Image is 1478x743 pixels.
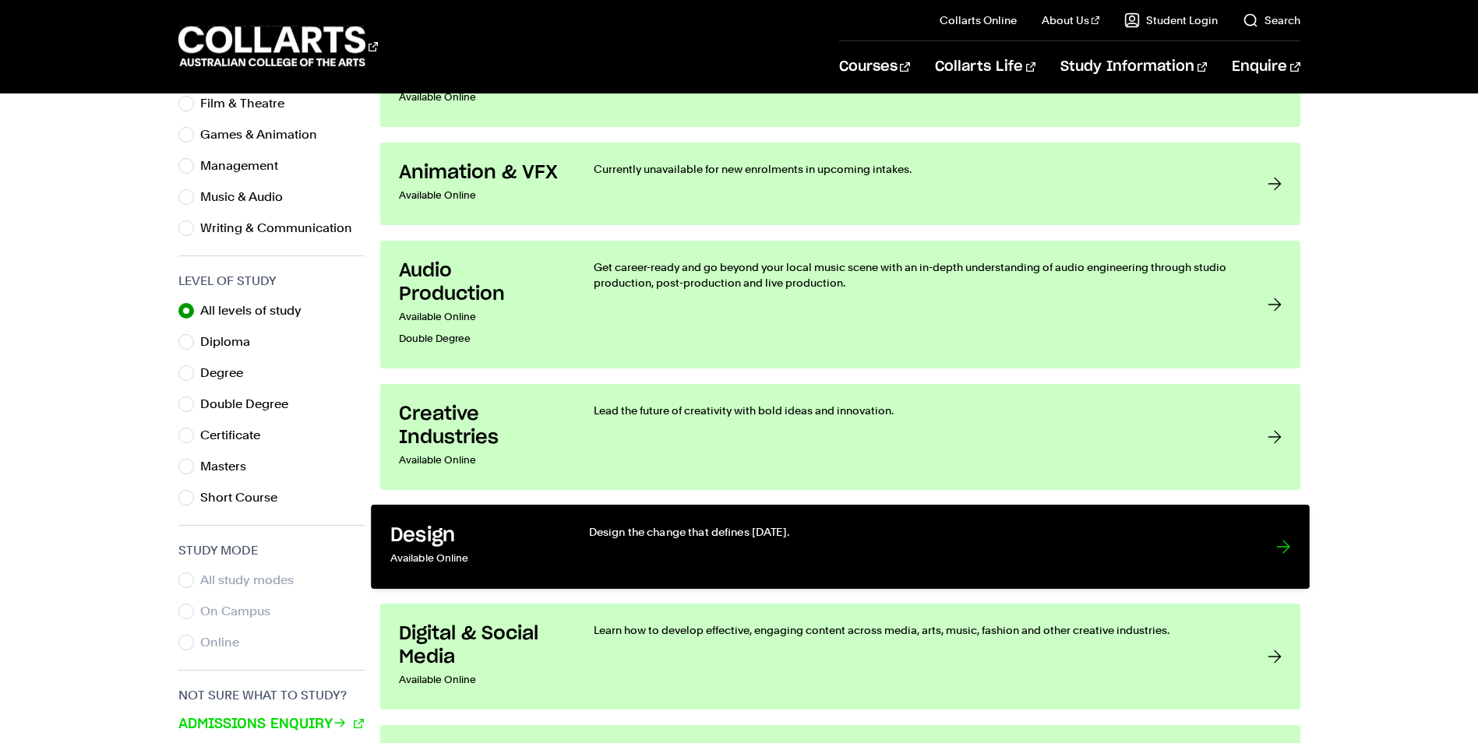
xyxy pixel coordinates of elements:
h3: Digital & Social Media [399,622,563,669]
a: About Us [1042,12,1099,28]
p: Available Online [399,449,563,471]
label: Certificate [200,424,273,446]
label: All study modes [200,569,306,591]
h3: Creative Industries [399,403,563,449]
a: Audio Production Available OnlineDouble Degree Get career-ready and go beyond your local music sc... [380,241,1300,368]
label: On Campus [200,600,283,622]
a: Collarts Life [935,41,1035,93]
h3: Study Mode [178,541,365,560]
label: Masters [200,456,259,477]
label: Short Course [200,487,290,509]
a: Admissions Enquiry [178,714,364,734]
a: Collarts Online [940,12,1017,28]
h3: Animation & VFX [399,161,563,185]
p: Available Online [399,306,563,328]
a: Search [1243,12,1300,28]
p: Get career-ready and go beyond your local music scene with an in-depth understanding of audio eng... [594,259,1236,291]
label: Writing & Communication [200,217,365,239]
label: Degree [200,362,256,384]
p: Available Online [390,548,556,570]
div: Go to homepage [178,24,378,69]
a: Study Information [1060,41,1207,93]
p: Available Online [399,86,563,108]
a: Enquire [1232,41,1300,93]
label: Diploma [200,331,263,353]
label: Games & Animation [200,124,330,146]
a: Student Login [1124,12,1218,28]
p: Available Online [399,185,563,206]
p: Design the change that defines [DATE]. [588,524,1243,540]
h3: Audio Production [399,259,563,306]
label: Management [200,155,291,177]
a: Digital & Social Media Available Online Learn how to develop effective, engaging content across m... [380,604,1300,710]
label: Film & Theatre [200,93,297,114]
label: Music & Audio [200,186,295,208]
p: Double Degree [399,328,563,350]
h3: Design [390,524,556,548]
p: Lead the future of creativity with bold ideas and innovation. [594,403,1236,418]
a: Creative Industries Available Online Lead the future of creativity with bold ideas and innovation. [380,384,1300,490]
h3: Level of Study [178,272,365,291]
label: Online [200,632,252,653]
a: Courses [839,41,910,93]
p: Currently unavailable for new enrolments in upcoming intakes. [594,161,1236,177]
a: Design Available Online Design the change that defines [DATE]. [371,505,1310,589]
label: All levels of study [200,300,314,322]
a: Animation & VFX Available Online Currently unavailable for new enrolments in upcoming intakes. [380,143,1300,225]
h3: Not sure what to study? [178,686,365,705]
p: Available Online [399,669,563,691]
label: Double Degree [200,393,301,415]
p: Learn how to develop effective, engaging content across media, arts, music, fashion and other cre... [594,622,1236,638]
